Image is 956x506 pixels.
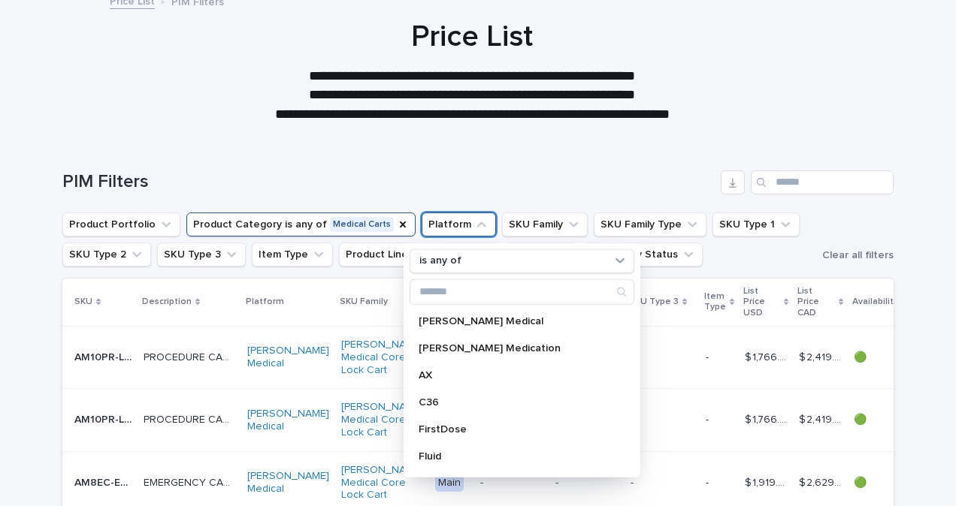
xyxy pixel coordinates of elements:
[435,474,464,492] div: Main
[629,294,679,310] p: SKU Type 3
[745,411,790,426] p: $ 1,766.00
[854,414,906,426] p: 🟢
[745,474,790,489] p: $ 1,919.00
[74,294,92,310] p: SKU
[852,294,898,310] p: Availability
[704,288,726,316] p: Item Type
[555,474,561,489] p: -
[799,411,845,426] p: $ 2,419.42
[854,351,906,364] p: 🟢
[144,411,238,426] p: PROCEDURE CART, CORE LOCK, 10 HIGH
[594,212,706,236] button: SKU Family Type
[247,345,329,370] a: [PERSON_NAME] Medical
[341,339,423,376] a: [PERSON_NAME] Medical Core Lock Cart
[142,294,192,310] p: Description
[822,250,894,261] span: Clear all filters
[419,423,610,434] p: FirstDose
[419,450,610,461] p: Fluid
[712,212,800,236] button: SKU Type 1
[62,389,931,451] tr: AM10PR-LCD-C-DR321AM10PR-LCD-C-DR321 PROCEDURE CART, CORE LOCK, 10 HIGHPROCEDURE CART, CORE LOCK,...
[410,279,634,304] div: Search
[797,283,835,321] p: List Price CAD
[854,477,906,489] p: 🟢
[419,396,610,407] p: C36
[186,212,416,236] button: Product Category
[419,255,461,267] p: is any of
[74,411,135,426] p: AM10PR-LCD-C-DR321
[144,474,238,489] p: EMERGENCY CART, CORE LOCK, 8 HIGH, BLUE
[584,242,703,267] button: Availability Status
[706,351,733,364] p: -
[246,294,284,310] p: Platform
[419,342,610,353] p: [PERSON_NAME] Medication
[247,408,329,433] a: [PERSON_NAME] Medical
[62,242,151,267] button: SKU Type 2
[706,414,733,426] p: -
[410,279,634,303] input: Search
[62,212,180,236] button: Product Portfolio
[74,474,135,489] p: AM8EC-EB-C-DR311
[816,244,894,267] button: Clear all filters
[631,474,637,489] p: -
[252,242,333,267] button: Item Type
[419,315,610,326] p: [PERSON_NAME] Medical
[104,19,840,55] h1: Price List
[799,474,845,489] p: $ 2,629.03
[745,348,790,364] p: $ 1,766.00
[341,464,423,501] a: [PERSON_NAME] Medical Core Lock Cart
[743,283,780,321] p: List Price USD
[339,242,500,267] button: Product Line Compatibility
[62,171,715,193] h1: PIM Filters
[422,212,496,236] button: Platform
[247,470,329,495] a: [PERSON_NAME] Medical
[341,401,423,438] a: [PERSON_NAME] Medical Core Lock Cart
[62,326,931,388] tr: AM10PR-LCD-C-DR131AM10PR-LCD-C-DR131 PROCEDURE CART, CORE LOCK, 10 HIGHPROCEDURE CART, CORE LOCK,...
[480,474,486,489] p: -
[340,294,388,310] p: SKU Family
[799,348,845,364] p: $ 2,419.42
[157,242,246,267] button: SKU Type 3
[751,170,894,194] input: Search
[144,348,238,364] p: PROCEDURE CART, CORE LOCK, 10 HIGH
[74,348,135,364] p: AM10PR-LCD-C-DR131
[502,212,588,236] button: SKU Family
[419,369,610,380] p: AX
[706,477,733,489] p: -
